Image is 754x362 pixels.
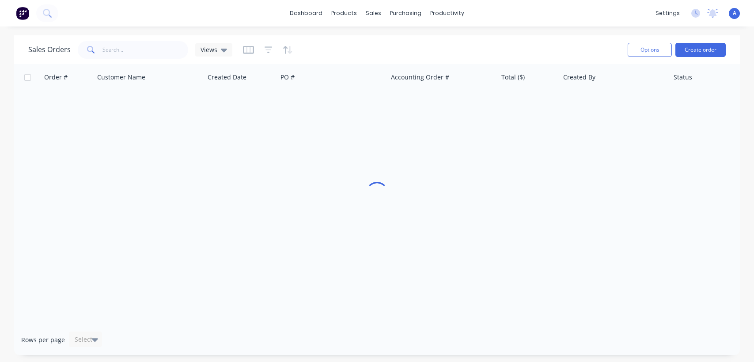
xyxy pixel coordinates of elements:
span: Rows per page [21,336,65,344]
div: productivity [426,7,469,20]
div: Order # [44,73,68,82]
button: Options [628,43,672,57]
div: purchasing [386,7,426,20]
div: Created By [563,73,595,82]
div: settings [651,7,684,20]
button: Create order [675,43,726,57]
div: products [327,7,361,20]
div: Created Date [208,73,246,82]
img: Factory [16,7,29,20]
span: Views [201,45,217,54]
div: sales [361,7,386,20]
span: A [733,9,736,17]
div: Status [674,73,692,82]
div: Accounting Order # [391,73,449,82]
div: Total ($) [501,73,525,82]
a: dashboard [285,7,327,20]
input: Search... [102,41,189,59]
h1: Sales Orders [28,45,71,54]
div: Customer Name [97,73,145,82]
div: PO # [280,73,295,82]
div: Select... [75,335,98,344]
